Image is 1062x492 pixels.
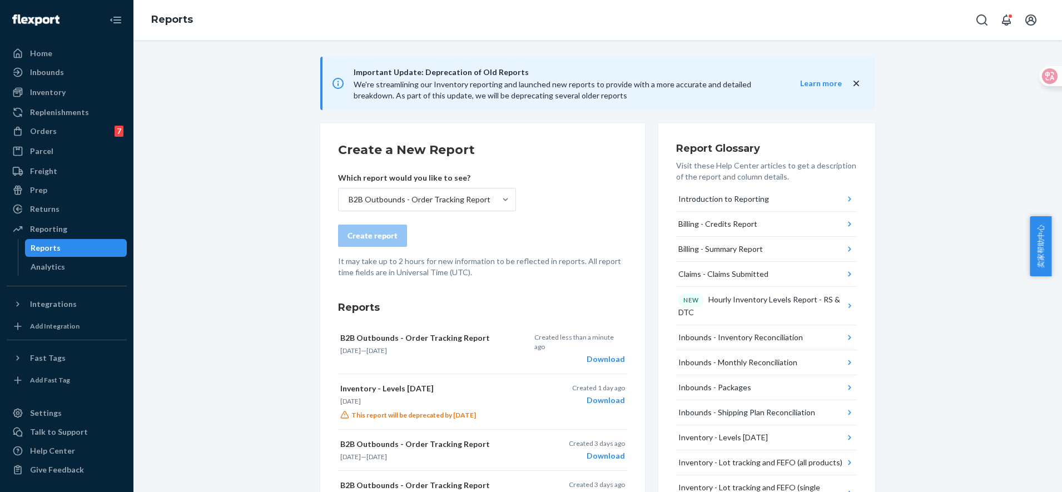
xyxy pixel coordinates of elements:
a: Inbounds [7,63,127,81]
div: Download [569,450,625,461]
button: Inventory - Levels [DATE] [676,425,857,450]
div: Inbounds - Inventory Reconciliation [678,332,803,343]
button: Open notifications [995,9,1018,31]
div: 7 [115,126,123,137]
button: Integrations [7,295,127,313]
div: Parcel [30,146,53,157]
time: [DATE] [340,397,361,405]
button: Open account menu [1020,9,1042,31]
h2: Create a New Report [338,141,627,159]
div: Claims - Claims Submitted [678,269,768,280]
a: Analytics [25,258,127,276]
span: Important Update: Deprecation of Old Reports [354,66,778,79]
div: Reports [31,242,61,254]
a: Prep [7,181,127,199]
div: Inventory [30,87,66,98]
a: Returns [7,200,127,218]
a: Help Center [7,442,127,460]
div: Add Integration [30,321,80,331]
a: Inventory [7,83,127,101]
div: Billing - Summary Report [678,243,763,255]
p: It may take up to 2 hours for new information to be reflected in reports. All report time fields ... [338,256,627,278]
p: Visit these Help Center articles to get a description of the report and column details. [676,160,857,182]
button: Give Feedback [7,461,127,479]
a: Reports [25,239,127,257]
time: [DATE] [366,453,387,461]
div: Fast Tags [30,352,66,364]
div: B2B Outbounds - Order Tracking Report [349,194,490,205]
button: Inbounds - Monthly Reconciliation [676,350,857,375]
a: Talk to Support [7,423,127,441]
button: Inbounds - Packages [676,375,857,400]
button: Inventory - Lot tracking and FEFO (all products) [676,450,857,475]
button: close [851,78,862,90]
div: Inventory - Lot tracking and FEFO (all products) [678,457,842,468]
a: Settings [7,404,127,422]
a: Reports [151,13,193,26]
div: Inbounds - Monthly Reconciliation [678,357,797,368]
span: We're streamlining our Inventory reporting and launched new reports to provide with a more accura... [354,79,751,100]
div: Orders [30,126,57,137]
time: [DATE] [366,346,387,355]
button: Billing - Summary Report [676,237,857,262]
button: Inbounds - Inventory Reconciliation [676,325,857,350]
p: Inventory - Levels [DATE] [340,383,528,394]
time: [DATE] [340,453,361,461]
a: Home [7,44,127,62]
div: Analytics [31,261,65,272]
p: B2B Outbounds - Order Tracking Report [340,480,528,491]
p: Which report would you like to see? [338,172,516,183]
div: Integrations [30,299,77,310]
img: Flexport logo [12,14,59,26]
div: Download [534,354,625,365]
div: Settings [30,407,62,419]
button: NEWHourly Inventory Levels Report - RS & DTC [676,287,857,325]
a: Replenishments [7,103,127,121]
p: B2B Outbounds - Order Tracking Report [340,439,528,450]
div: Freight [30,166,57,177]
button: Create report [338,225,407,247]
button: Close Navigation [105,9,127,31]
a: Reporting [7,220,127,238]
button: 卖家帮助中心 [1030,216,1051,276]
p: Created 3 days ago [569,439,625,448]
h3: Report Glossary [676,141,857,156]
button: Claims - Claims Submitted [676,262,857,287]
p: B2B Outbounds - Order Tracking Report [340,332,528,344]
button: Open Search Box [971,9,993,31]
a: Parcel [7,142,127,160]
div: Hourly Inventory Levels Report - RS & DTC [678,294,845,318]
div: Create report [348,230,398,241]
p: This report will be deprecated by [DATE] [340,410,528,420]
div: Talk to Support [30,426,88,438]
div: Help Center [30,445,75,456]
a: Orders7 [7,122,127,140]
div: Inbounds - Shipping Plan Reconciliation [678,407,815,418]
button: Learn more [778,78,842,89]
button: Billing - Credits Report [676,212,857,237]
button: Introduction to Reporting [676,187,857,212]
p: Created less than a minute ago [534,332,625,351]
button: B2B Outbounds - Order Tracking Report[DATE]—[DATE]Created less than a minute agoDownload [338,324,627,374]
div: Inventory - Levels [DATE] [678,432,768,443]
a: Add Integration [7,317,127,335]
p: Created 1 day ago [572,383,625,392]
button: Fast Tags [7,349,127,367]
p: Created 3 days ago [569,480,625,489]
div: Give Feedback [30,464,84,475]
div: Inbounds - Packages [678,382,751,393]
div: Home [30,48,52,59]
a: Add Fast Tag [7,371,127,389]
p: NEW [683,296,699,305]
div: Prep [30,185,47,196]
div: Reporting [30,223,67,235]
p: — [340,452,528,461]
div: Download [572,395,625,406]
time: [DATE] [340,346,361,355]
button: B2B Outbounds - Order Tracking Report[DATE]—[DATE]Created 3 days agoDownload [338,430,627,471]
button: Inbounds - Shipping Plan Reconciliation [676,400,857,425]
div: Returns [30,203,59,215]
div: Replenishments [30,107,89,118]
ol: breadcrumbs [142,4,202,36]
